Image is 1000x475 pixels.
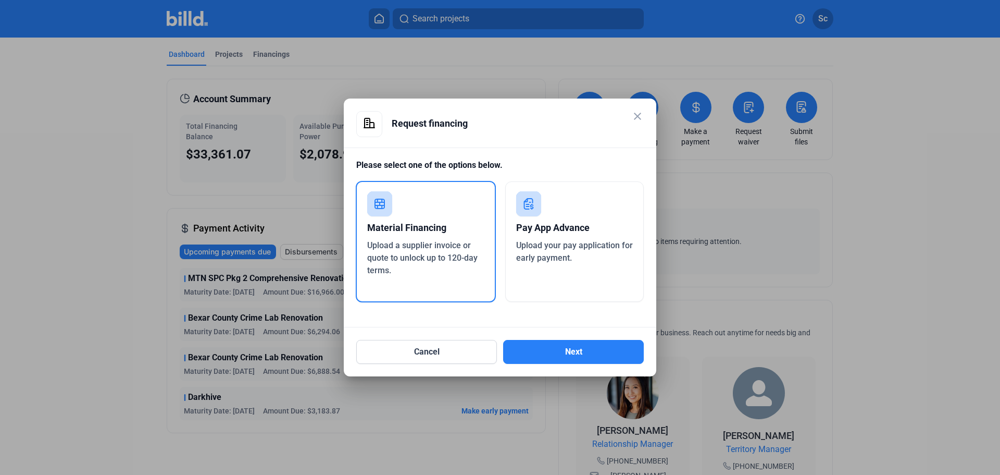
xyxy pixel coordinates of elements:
mat-icon: close [631,110,644,123]
span: Upload a supplier invoice or quote to unlock up to 120-day terms. [367,240,478,275]
button: Next [503,340,644,364]
button: Cancel [356,340,497,364]
div: Please select one of the options below. [356,159,644,181]
span: Upload your pay application for early payment. [516,240,633,263]
div: Request financing [392,111,644,136]
div: Pay App Advance [516,216,633,239]
div: Material Financing [367,216,484,239]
